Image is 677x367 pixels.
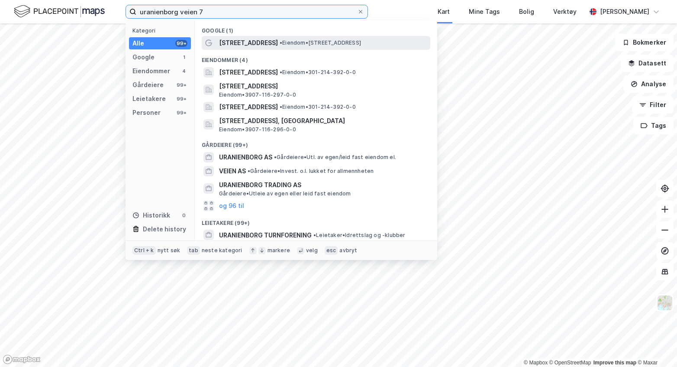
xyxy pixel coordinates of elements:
[181,54,187,61] div: 1
[280,104,282,110] span: •
[202,247,242,254] div: neste kategori
[280,104,356,110] span: Eiendom • 301-214-392-0-0
[175,81,187,88] div: 99+
[325,246,338,255] div: esc
[181,212,187,219] div: 0
[219,67,278,78] span: [STREET_ADDRESS]
[274,154,396,161] span: Gårdeiere • Utl. av egen/leid fast eiendom el.
[623,75,674,93] button: Analyse
[219,91,296,98] span: Eiendom • 3907-116-297-0-0
[280,69,356,76] span: Eiendom • 301-214-392-0-0
[219,126,296,133] span: Eiendom • 3907-116-296-0-0
[633,117,674,134] button: Tags
[248,168,250,174] span: •
[313,232,316,238] span: •
[219,166,246,176] span: VEIEN AS
[132,246,156,255] div: Ctrl + k
[248,168,374,175] span: Gårdeiere • Invest. o.l. lukket for allmennheten
[136,5,357,18] input: Søk på adresse, matrikkel, gårdeiere, leietakere eller personer
[634,325,677,367] iframe: Chat Widget
[132,38,144,49] div: Alle
[132,94,166,104] div: Leietakere
[219,102,278,112] span: [STREET_ADDRESS]
[280,39,282,46] span: •
[3,354,41,364] a: Mapbox homepage
[187,246,200,255] div: tab
[132,27,191,34] div: Kategori
[195,20,437,36] div: Google (1)
[306,247,318,254] div: velg
[280,69,282,75] span: •
[657,295,673,311] img: Z
[132,80,164,90] div: Gårdeiere
[143,224,186,234] div: Delete history
[634,325,677,367] div: Kontrollprogram for chat
[219,152,272,162] span: URANIENBORG AS
[632,96,674,114] button: Filter
[14,4,105,19] img: logo.f888ab2527a4732fd821a326f86c7f29.svg
[219,190,351,197] span: Gårdeiere • Utleie av egen eller leid fast eiendom
[438,6,450,17] div: Kart
[195,135,437,150] div: Gårdeiere (99+)
[132,66,170,76] div: Eiendommer
[132,52,155,62] div: Google
[175,95,187,102] div: 99+
[274,154,277,160] span: •
[158,247,181,254] div: nytt søk
[219,180,427,190] span: URANIENBORG TRADING AS
[219,116,427,126] span: [STREET_ADDRESS], [GEOGRAPHIC_DATA]
[219,38,278,48] span: [STREET_ADDRESS]
[593,360,636,366] a: Improve this map
[313,232,406,239] span: Leietaker • Idrettslag og -klubber
[339,247,357,254] div: avbryt
[524,360,548,366] a: Mapbox
[549,360,591,366] a: OpenStreetMap
[621,55,674,72] button: Datasett
[268,247,290,254] div: markere
[219,230,312,240] span: URANIENBORG TURNFORENING
[469,6,500,17] div: Mine Tags
[519,6,534,17] div: Bolig
[175,40,187,47] div: 99+
[195,213,437,228] div: Leietakere (99+)
[219,81,427,91] span: [STREET_ADDRESS]
[175,109,187,116] div: 99+
[280,39,361,46] span: Eiendom • [STREET_ADDRESS]
[181,68,187,75] div: 4
[219,201,244,211] button: og 96 til
[600,6,649,17] div: [PERSON_NAME]
[553,6,577,17] div: Verktøy
[132,210,170,221] div: Historikk
[195,50,437,65] div: Eiendommer (4)
[615,34,674,51] button: Bokmerker
[132,107,161,118] div: Personer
